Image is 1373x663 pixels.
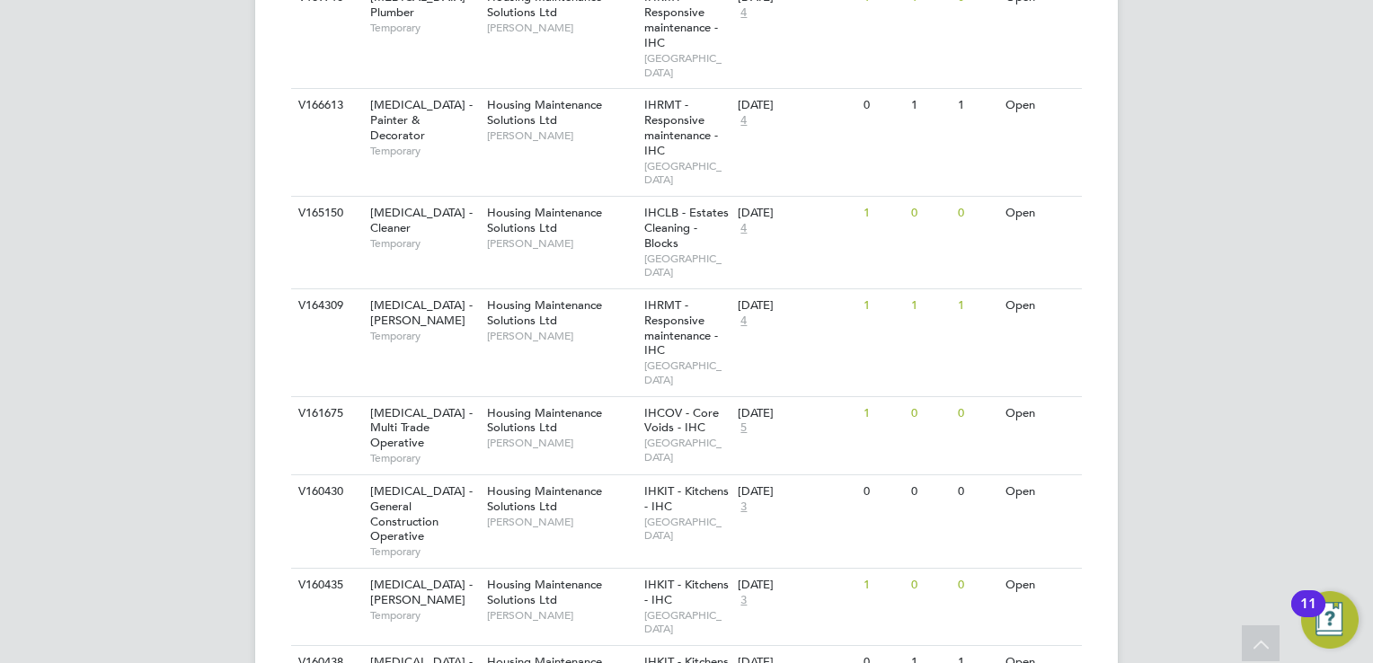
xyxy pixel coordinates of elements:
span: [GEOGRAPHIC_DATA] [644,358,730,386]
div: Open [1001,289,1079,323]
div: 0 [953,475,1000,508]
span: [GEOGRAPHIC_DATA] [644,252,730,279]
div: Open [1001,197,1079,230]
span: IHKIT - Kitchens - IHC [644,577,729,607]
div: [DATE] [738,98,855,113]
span: [GEOGRAPHIC_DATA] [644,51,730,79]
div: 0 [859,89,906,122]
span: [MEDICAL_DATA] - Painter & Decorator [370,97,473,143]
span: Housing Maintenance Solutions Ltd [487,577,602,607]
span: [MEDICAL_DATA] - Multi Trade Operative [370,405,473,451]
span: [PERSON_NAME] [487,236,635,251]
div: 1 [907,289,953,323]
div: V166613 [294,89,357,122]
div: 0 [859,475,906,508]
div: [DATE] [738,406,855,421]
div: 0 [953,197,1000,230]
span: [PERSON_NAME] [487,128,635,143]
div: 0 [953,569,1000,602]
span: [GEOGRAPHIC_DATA] [644,436,730,464]
div: Open [1001,569,1079,602]
div: 1 [907,89,953,122]
span: 4 [738,314,749,329]
div: V164309 [294,289,357,323]
div: V160435 [294,569,357,602]
span: IHCLB - Estates Cleaning - Blocks [644,205,729,251]
div: 0 [907,197,953,230]
div: [DATE] [738,578,855,593]
div: 1 [859,569,906,602]
div: [DATE] [738,206,855,221]
span: IHCOV - Core Voids - IHC [644,405,719,436]
div: 1 [859,397,906,430]
span: [GEOGRAPHIC_DATA] [644,159,730,187]
div: 0 [953,397,1000,430]
span: [PERSON_NAME] [487,608,635,623]
div: 1 [953,289,1000,323]
span: 3 [738,499,749,515]
div: V165150 [294,197,357,230]
div: 0 [907,475,953,508]
div: 0 [907,569,953,602]
div: 11 [1300,604,1316,627]
span: Temporary [370,329,478,343]
div: V161675 [294,397,357,430]
div: V160430 [294,475,357,508]
span: 4 [738,113,749,128]
div: 1 [859,289,906,323]
div: 1 [953,89,1000,122]
span: Temporary [370,544,478,559]
span: Temporary [370,144,478,158]
span: Temporary [370,236,478,251]
span: [MEDICAL_DATA] - [PERSON_NAME] [370,577,473,607]
div: Open [1001,89,1079,122]
div: 1 [859,197,906,230]
span: [GEOGRAPHIC_DATA] [644,515,730,543]
span: 3 [738,593,749,608]
span: Housing Maintenance Solutions Ltd [487,205,602,235]
div: 0 [907,397,953,430]
span: [PERSON_NAME] [487,21,635,35]
span: Temporary [370,21,478,35]
span: [PERSON_NAME] [487,329,635,343]
span: Housing Maintenance Solutions Ltd [487,483,602,514]
span: Housing Maintenance Solutions Ltd [487,405,602,436]
div: [DATE] [738,484,855,499]
div: Open [1001,397,1079,430]
span: IHRMT - Responsive maintenance - IHC [644,97,718,158]
span: IHKIT - Kitchens - IHC [644,483,729,514]
div: [DATE] [738,298,855,314]
button: Open Resource Center, 11 new notifications [1301,591,1359,649]
span: IHRMT - Responsive maintenance - IHC [644,297,718,358]
span: [MEDICAL_DATA] - Cleaner [370,205,473,235]
span: Housing Maintenance Solutions Ltd [487,97,602,128]
span: [MEDICAL_DATA] - General Construction Operative [370,483,473,544]
span: Housing Maintenance Solutions Ltd [487,297,602,328]
span: [MEDICAL_DATA] - [PERSON_NAME] [370,297,473,328]
span: [GEOGRAPHIC_DATA] [644,608,730,636]
span: 5 [738,420,749,436]
span: Temporary [370,451,478,465]
span: [PERSON_NAME] [487,515,635,529]
span: 4 [738,5,749,21]
div: Open [1001,475,1079,508]
span: [PERSON_NAME] [487,436,635,450]
span: 4 [738,221,749,236]
span: Temporary [370,608,478,623]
